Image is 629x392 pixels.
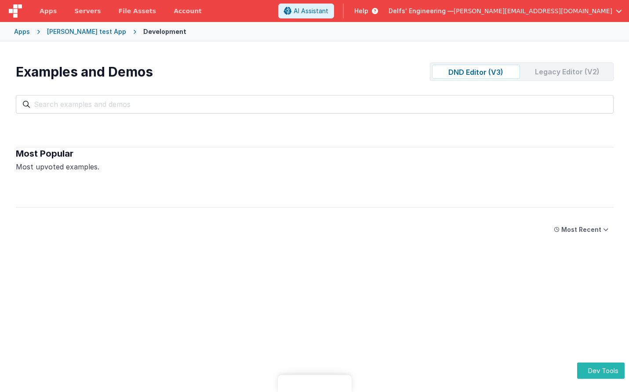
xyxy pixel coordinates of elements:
div: Legacy Editor (V2) [524,65,611,79]
div: Most Popular [16,147,614,160]
div: Development [143,27,186,36]
div: [PERSON_NAME] test App [47,27,126,36]
button: Dev Tools [577,363,625,379]
input: Search examples and demos [16,95,614,114]
div: Apps [14,27,30,36]
span: AI Assistant [294,7,328,15]
button: Most Recent [549,222,614,238]
button: AI Assistant [278,4,334,18]
span: Help [354,7,368,15]
div: Examples and Demos [16,64,153,80]
span: Delfs' Engineering — [389,7,454,15]
span: [PERSON_NAME][EMAIL_ADDRESS][DOMAIN_NAME] [454,7,612,15]
button: Delfs' Engineering — [PERSON_NAME][EMAIL_ADDRESS][DOMAIN_NAME] [389,7,622,15]
div: Most Recent [561,225,601,234]
div: Most upvoted examples. [16,161,614,172]
span: Apps [40,7,57,15]
span: File Assets [119,7,156,15]
span: Servers [74,7,101,15]
div: DND Editor (V3) [432,65,520,79]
